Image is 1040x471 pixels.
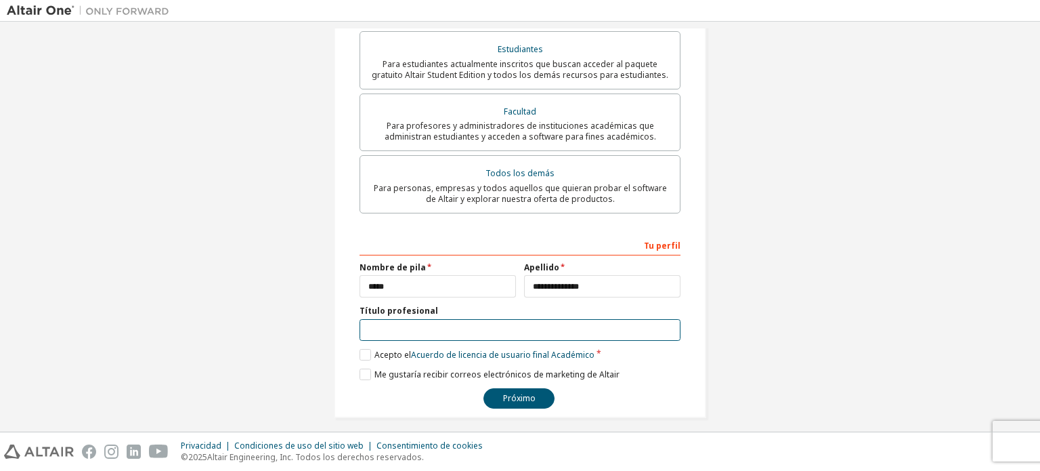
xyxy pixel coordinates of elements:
img: linkedin.svg [127,445,141,459]
font: Para profesores y administradores de instituciones académicas que administran estudiantes y acced... [385,120,656,142]
img: altair_logo.svg [4,445,74,459]
font: Académico [551,349,594,361]
font: Facultad [504,106,536,117]
font: Para estudiantes actualmente inscritos que buscan acceder al paquete gratuito Altair Student Edit... [372,58,668,81]
font: Título profesional [360,305,438,316]
font: Apellido [524,262,559,273]
font: Todos los demás [485,167,555,179]
font: © [181,451,188,463]
font: Estudiantes [498,43,543,55]
img: youtube.svg [149,445,169,459]
font: Privacidad [181,440,221,451]
img: instagram.svg [104,445,118,459]
button: Próximo [483,388,555,409]
font: Condiciones de uso del sitio web [234,440,364,451]
font: Acepto el [374,349,411,361]
font: Nombre de pila [360,262,426,273]
font: Acuerdo de licencia de usuario final [411,349,549,361]
font: Próximo [503,392,536,404]
font: Me gustaría recibir correos electrónicos de marketing de Altair [374,369,620,380]
font: Altair Engineering, Inc. Todos los derechos reservados. [207,451,424,463]
font: Para personas, empresas y todos aquellos que quieran probar el software de Altair y explorar nues... [374,182,667,205]
img: Altair Uno [7,4,176,18]
img: facebook.svg [82,445,96,459]
font: 2025 [188,451,207,463]
font: Tu perfil [644,240,680,251]
font: Consentimiento de cookies [376,440,483,451]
